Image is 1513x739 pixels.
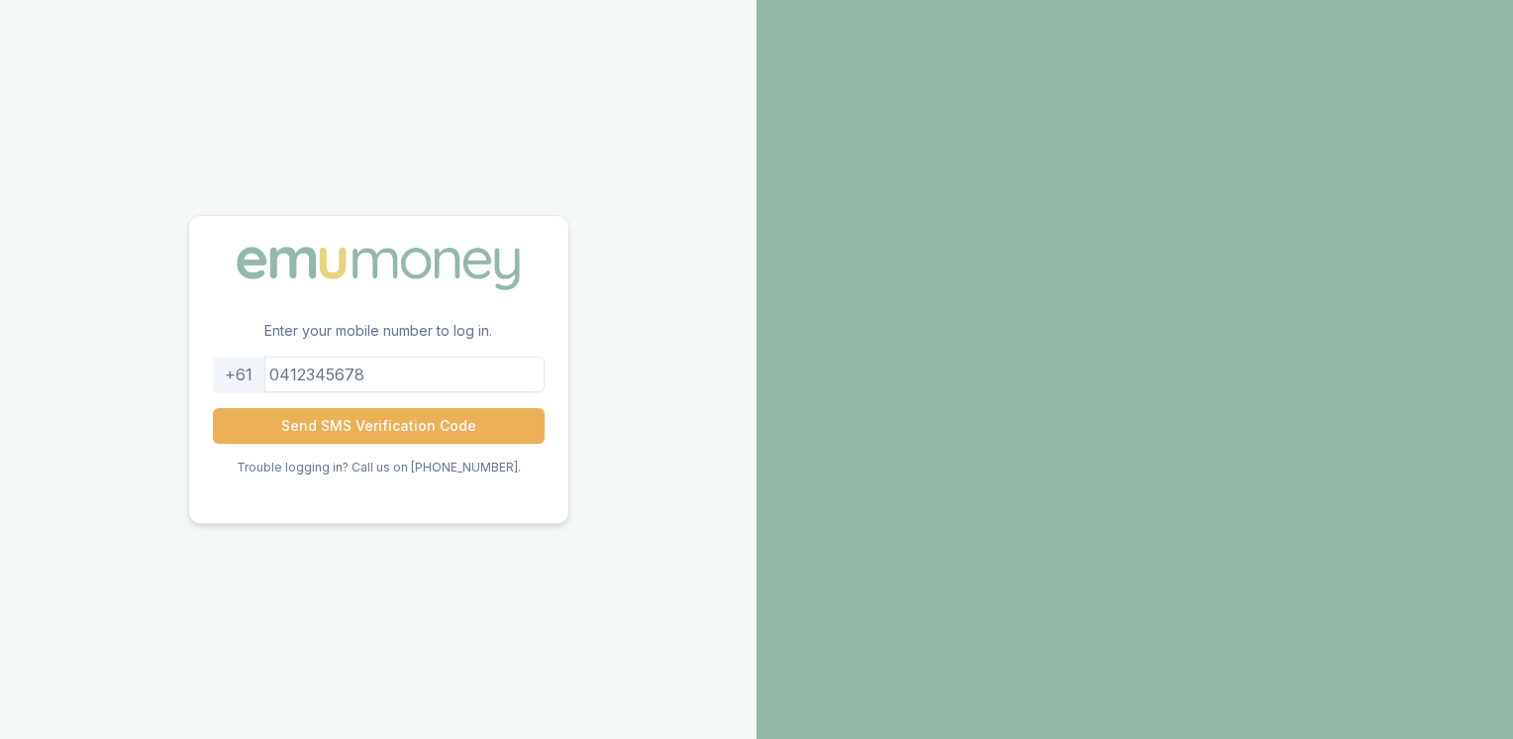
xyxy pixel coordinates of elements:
[230,240,527,297] img: Emu Money
[189,321,568,357] p: Enter your mobile number to log in.
[213,408,545,444] button: Send SMS Verification Code
[213,357,265,392] div: +61
[237,460,521,475] p: Trouble logging in? Call us on [PHONE_NUMBER].
[213,357,545,392] input: 0412345678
